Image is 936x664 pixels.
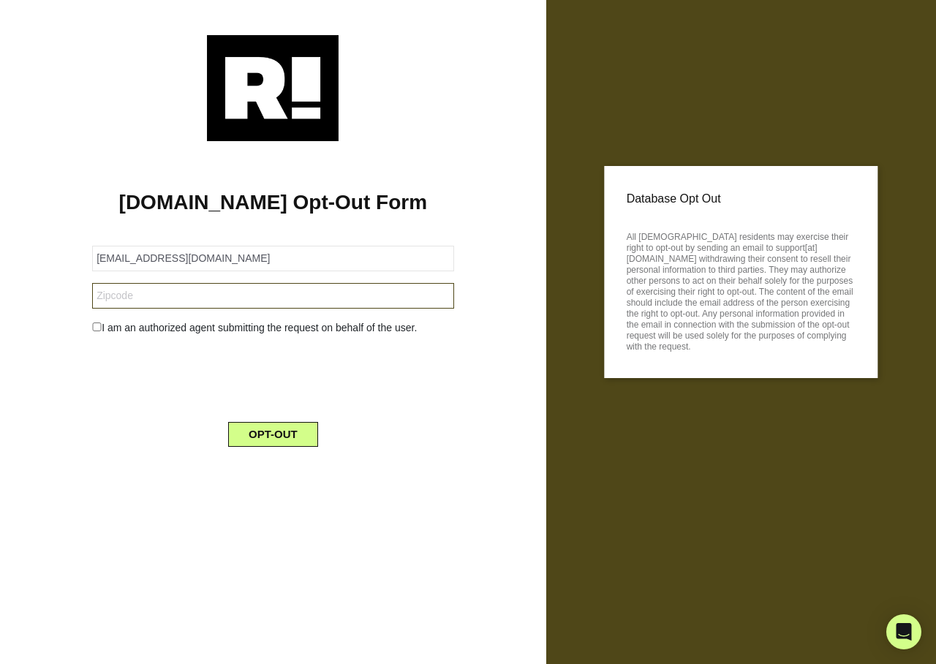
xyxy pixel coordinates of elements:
[228,422,318,447] button: OPT-OUT
[22,190,524,215] h1: [DOMAIN_NAME] Opt-Out Form
[886,614,921,649] div: Open Intercom Messenger
[81,320,464,336] div: I am an authorized agent submitting the request on behalf of the user.
[207,35,339,141] img: Retention.com
[627,227,856,352] p: All [DEMOGRAPHIC_DATA] residents may exercise their right to opt-out by sending an email to suppo...
[92,246,453,271] input: Email Address
[162,347,384,404] iframe: reCAPTCHA
[92,283,453,309] input: Zipcode
[627,188,856,210] p: Database Opt Out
